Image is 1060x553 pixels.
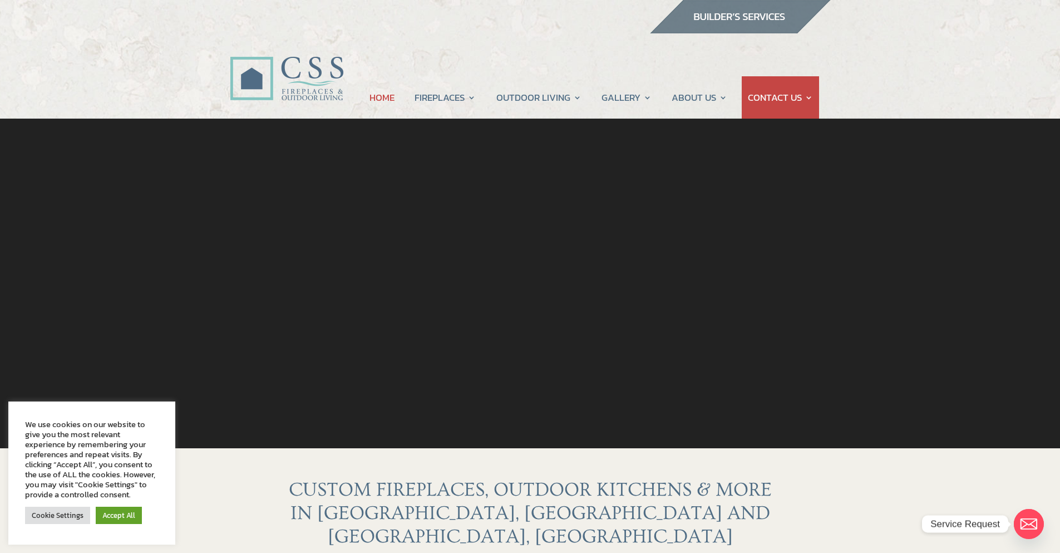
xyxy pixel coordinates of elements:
[369,76,395,119] a: HOME
[96,507,142,524] a: Accept All
[649,23,831,37] a: builder services construction supply
[748,76,813,119] a: CONTACT US
[496,76,581,119] a: OUTDOOR LIVING
[25,507,90,524] a: Cookie Settings
[602,76,652,119] a: GALLERY
[1014,509,1044,539] a: Email
[672,76,727,119] a: ABOUT US
[25,419,159,500] div: We use cookies on our website to give you the most relevant experience by remembering your prefer...
[415,76,476,119] a: FIREPLACES
[230,26,343,106] img: CSS Fireplaces & Outdoor Living (Formerly Construction Solutions & Supply)- Jacksonville Ormond B...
